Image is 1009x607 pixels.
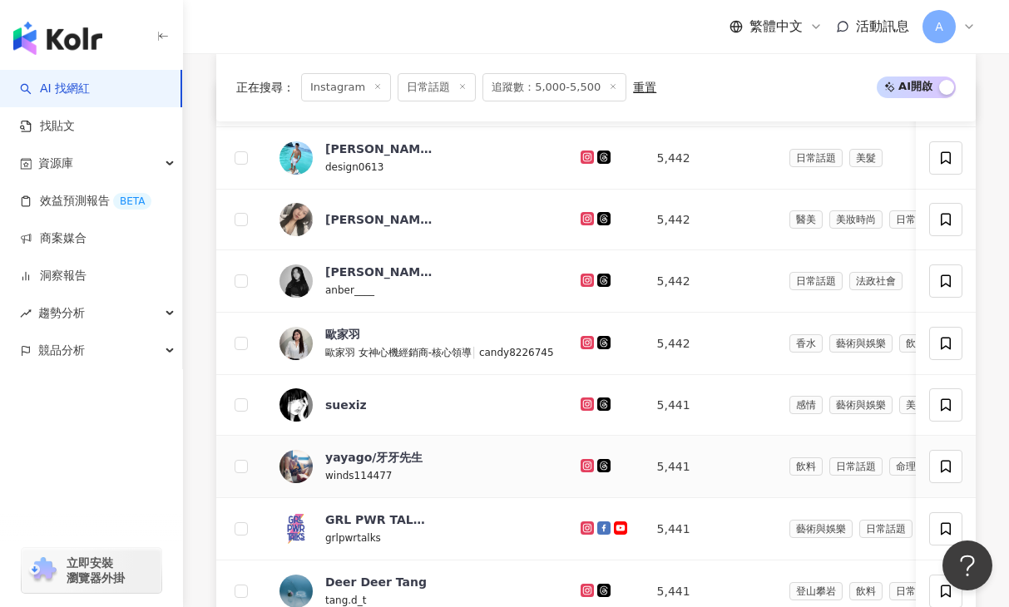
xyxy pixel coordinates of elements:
[644,375,776,436] td: 5,441
[472,345,479,358] span: |
[849,149,883,167] span: 美髮
[829,457,883,476] span: 日常話題
[20,230,87,247] a: 商案媒合
[482,73,626,101] span: 追蹤數：5,000-5,500
[644,313,776,375] td: 5,442
[899,396,952,414] span: 美妝時尚
[325,141,433,157] div: [PERSON_NAME] (Rex)
[279,388,313,422] img: KOL Avatar
[325,347,472,358] span: 歐家羽 女神心機經銷商-核心領導
[20,193,151,210] a: 效益預測報告BETA
[325,284,374,296] span: anber____
[13,22,102,55] img: logo
[849,272,903,290] span: 法政社會
[20,268,87,284] a: 洞察報告
[789,210,823,229] span: 醫美
[889,457,942,476] span: 命理占卜
[398,73,476,101] span: 日常話題
[325,449,423,466] div: yayago/牙牙先生
[279,326,554,361] a: KOL Avatar歐家羽歐家羽 女神心機經銷商-核心領導|candy8226745
[279,388,554,422] a: KOL Avatarsuexiz
[644,190,776,250] td: 5,442
[325,470,392,481] span: winds114477
[889,210,942,229] span: 日常話題
[279,264,313,298] img: KOL Avatar
[749,17,803,36] span: 繁體中文
[789,272,843,290] span: 日常話題
[325,532,381,544] span: grlpwrtalks
[67,555,125,585] span: 立即安裝 瀏覽器外掛
[38,145,73,182] span: 資源庫
[849,582,883,600] span: 飲料
[899,334,932,353] span: 飲料
[279,449,554,484] a: KOL Avataryayago/牙牙先生winds114477
[644,436,776,498] td: 5,441
[38,332,85,369] span: 競品分析
[789,396,823,414] span: 感情
[789,149,843,167] span: 日常話題
[301,73,391,101] span: Instagram
[856,18,909,34] span: 活動訊息
[325,326,360,343] div: 歐家羽
[644,127,776,190] td: 5,442
[325,574,427,590] div: Deer Deer Tang
[279,450,313,483] img: KOL Avatar
[889,582,942,600] span: 日常話題
[22,548,161,593] a: chrome extension立即安裝 瀏覽器外掛
[279,512,313,545] img: KOL Avatar
[325,397,367,413] div: suexiz
[279,141,554,175] a: KOL Avatar[PERSON_NAME] (Rex)design0613
[325,161,383,173] span: design0613
[479,347,554,358] span: candy8226745
[325,511,433,528] div: GRL PWR TALKS 女力心聲
[633,81,656,94] div: 重置
[325,595,366,606] span: tang.d_t
[789,520,853,538] span: 藝術與娛樂
[935,17,943,36] span: A
[279,264,554,299] a: KOL Avatar[PERSON_NAME]anber____
[279,511,554,546] a: KOL AvatarGRL PWR TALKS 女力心聲grlpwrtalks
[829,210,883,229] span: 美妝時尚
[644,498,776,560] td: 5,441
[20,81,90,97] a: searchAI 找網紅
[20,308,32,319] span: rise
[789,582,843,600] span: 登山攀岩
[325,211,433,228] div: [PERSON_NAME] 可可·你的醫美奶媽
[644,250,776,313] td: 5,442
[829,334,893,353] span: 藝術與娛樂
[279,327,313,360] img: KOL Avatar
[325,264,433,280] div: [PERSON_NAME]
[279,203,313,236] img: KOL Avatar
[38,294,85,332] span: 趨勢分析
[789,457,823,476] span: 飲料
[859,520,913,538] span: 日常話題
[279,203,554,236] a: KOL Avatar[PERSON_NAME] 可可·你的醫美奶媽
[20,118,75,135] a: 找貼文
[236,81,294,94] span: 正在搜尋 ：
[279,141,313,175] img: KOL Avatar
[789,334,823,353] span: 香水
[829,396,893,414] span: 藝術與娛樂
[942,540,992,590] iframe: Help Scout Beacon - Open
[27,557,59,584] img: chrome extension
